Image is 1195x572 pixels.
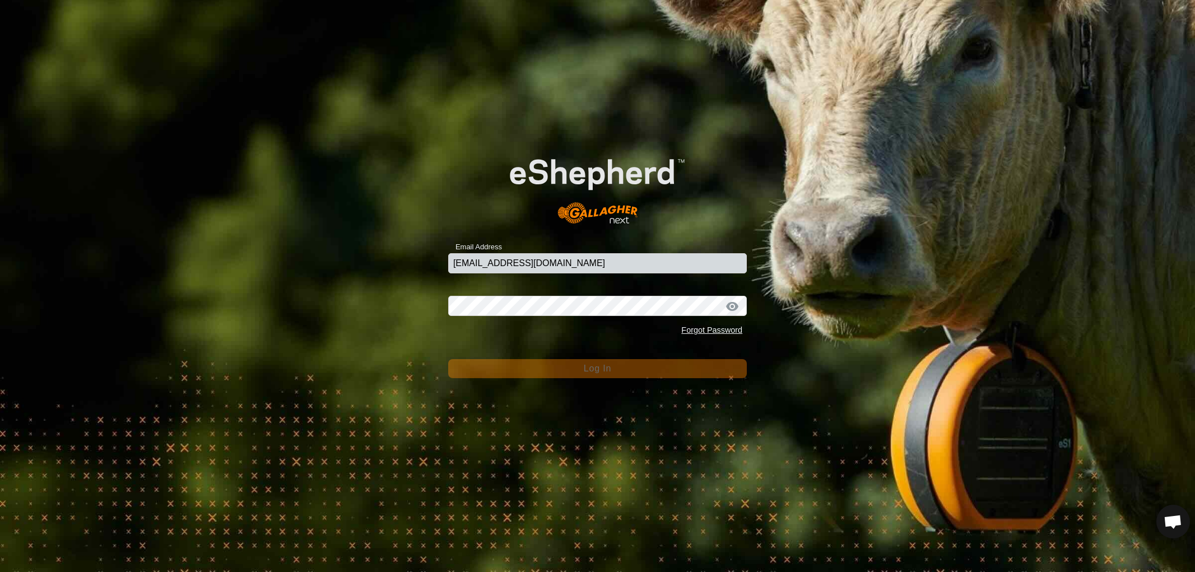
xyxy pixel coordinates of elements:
div: Open chat [1156,505,1190,538]
a: Forgot Password [681,325,742,334]
span: Log In [584,364,611,373]
button: Log In [448,359,747,378]
label: Email Address [448,241,502,253]
input: Email Address [448,253,747,273]
img: E-shepherd Logo [478,134,717,236]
